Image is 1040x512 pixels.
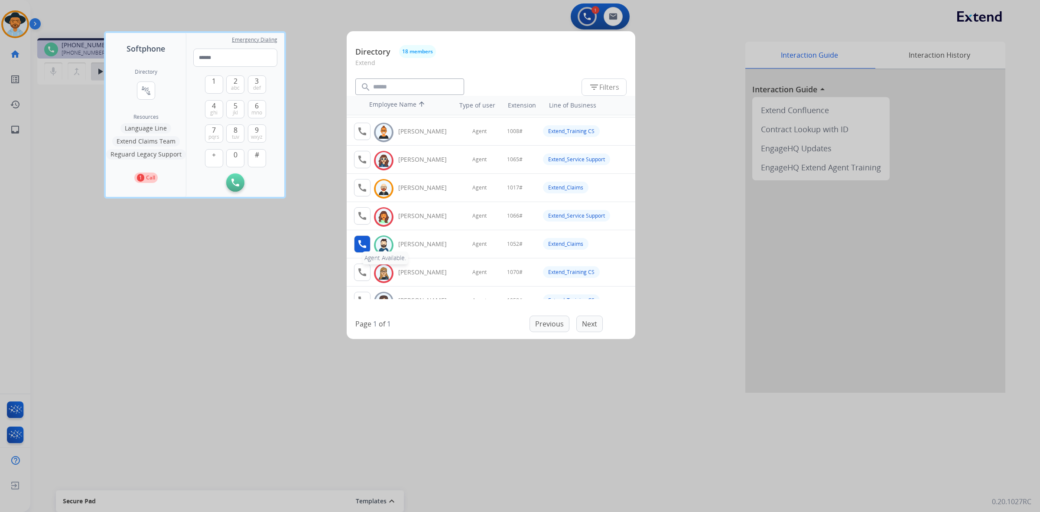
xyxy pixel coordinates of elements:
img: avatar [377,154,390,167]
div: Extend_Service Support [543,153,610,165]
span: ghi [210,109,218,116]
button: 1 [205,75,223,94]
div: Agent Available. [362,251,408,264]
span: 1052# [507,241,523,248]
span: jkl [233,109,238,116]
span: 1066# [507,212,523,219]
button: 5jkl [226,100,244,118]
span: Emergency Dialing [232,36,277,43]
th: Extension [504,97,540,114]
span: Agent [472,297,487,304]
button: Language Line [120,123,171,134]
span: # [255,150,259,160]
span: 9 [255,125,259,135]
span: 8 [234,125,237,135]
span: 0 [234,150,237,160]
span: mno [251,109,262,116]
img: avatar [377,295,390,308]
span: + [212,150,216,160]
span: 1065# [507,156,523,163]
span: 1070# [507,269,523,276]
span: tuv [232,134,239,140]
h2: Directory [135,68,157,75]
img: avatar [377,182,390,196]
div: [PERSON_NAME] [398,296,456,305]
img: avatar [377,210,390,224]
button: 2abc [226,75,244,94]
th: Employee Name [365,96,443,115]
button: # [248,149,266,167]
p: Directory [355,46,390,58]
button: 4ghi [205,100,223,118]
span: 1017# [507,184,523,191]
div: Extend_Service Support [543,210,610,222]
span: 4 [212,101,216,111]
th: Line of Business [545,97,631,114]
span: Agent [472,156,487,163]
img: avatar [377,267,390,280]
button: Reguard Legacy Support [106,149,186,160]
span: 1058# [507,297,523,304]
span: Agent [472,128,487,135]
span: Softphone [127,42,165,55]
div: [PERSON_NAME] [398,268,456,277]
div: [PERSON_NAME] [398,155,456,164]
div: [PERSON_NAME] [398,183,456,192]
span: wxyz [251,134,263,140]
button: 1Call [134,173,158,183]
div: Extend_Training CS [543,125,600,137]
mat-icon: call [357,126,367,137]
span: Agent [472,269,487,276]
div: Extend_Training CS [543,294,600,306]
span: Agent [472,184,487,191]
span: 5 [234,101,237,111]
span: 7 [212,125,216,135]
mat-icon: call [357,267,367,277]
button: 18 members [399,45,436,58]
p: Call [146,174,155,182]
mat-icon: call [357,211,367,221]
span: Agent [472,212,487,219]
span: 6 [255,101,259,111]
span: Agent [472,241,487,248]
span: 3 [255,76,259,86]
mat-icon: connect_without_contact [141,85,151,96]
button: Extend Claims Team [112,136,180,147]
button: Agent Available. [354,235,370,253]
button: 3def [248,75,266,94]
span: Filters [589,82,619,92]
div: [PERSON_NAME] [398,240,456,248]
mat-icon: filter_list [589,82,599,92]
mat-icon: arrow_upward [416,100,427,111]
span: abc [231,85,240,91]
mat-icon: search [361,82,371,92]
div: Extend_Training CS [543,266,600,278]
p: Extend [355,58,627,74]
p: 0.20.1027RC [992,496,1031,507]
div: Extend_Claims [543,182,588,193]
th: Type of user [447,97,500,114]
mat-icon: call [357,239,367,249]
button: 6mno [248,100,266,118]
span: Resources [133,114,159,121]
span: 1 [212,76,216,86]
button: 8tuv [226,124,244,143]
button: 7pqrs [205,124,223,143]
div: [PERSON_NAME] [398,127,456,136]
button: 0 [226,149,244,167]
div: Extend_Claims [543,238,588,250]
p: of [379,319,385,329]
button: Filters [582,78,627,96]
button: 9wxyz [248,124,266,143]
span: pqrs [208,134,219,140]
mat-icon: call [357,183,367,193]
span: 1008# [507,128,523,135]
mat-icon: call [357,154,367,165]
mat-icon: call [357,295,367,306]
img: avatar [377,126,390,139]
img: avatar [377,238,390,252]
span: 2 [234,76,237,86]
div: [PERSON_NAME] [398,212,456,220]
button: + [205,149,223,167]
span: def [253,85,261,91]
